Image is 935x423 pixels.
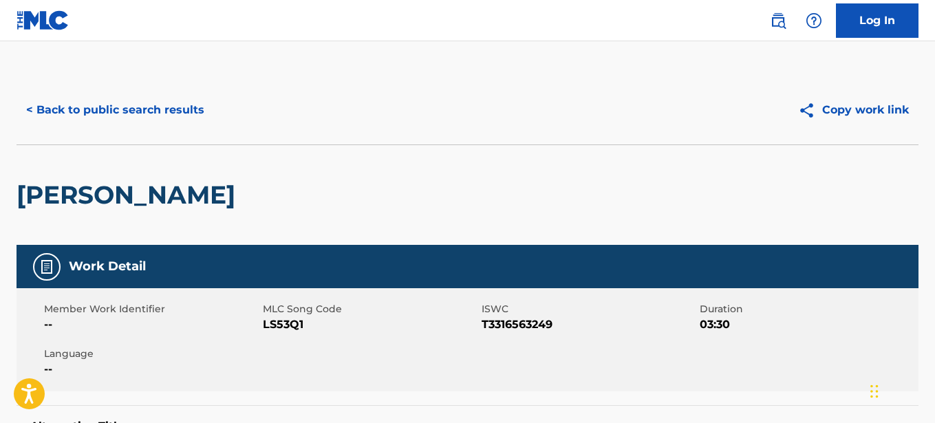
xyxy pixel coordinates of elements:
[806,12,822,29] img: help
[44,361,259,378] span: --
[800,7,828,34] div: Help
[836,3,918,38] a: Log In
[39,259,55,275] img: Work Detail
[44,302,259,316] span: Member Work Identifier
[482,302,697,316] span: ISWC
[44,347,259,361] span: Language
[700,302,915,316] span: Duration
[770,12,786,29] img: search
[263,302,478,316] span: MLC Song Code
[44,316,259,333] span: --
[263,316,478,333] span: LS53Q1
[788,93,918,127] button: Copy work link
[482,316,697,333] span: T3316563249
[17,10,69,30] img: MLC Logo
[866,357,935,423] iframe: Chat Widget
[798,102,822,119] img: Copy work link
[17,93,214,127] button: < Back to public search results
[69,259,146,274] h5: Work Detail
[17,180,242,210] h2: [PERSON_NAME]
[764,7,792,34] a: Public Search
[700,316,915,333] span: 03:30
[870,371,879,412] div: Drag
